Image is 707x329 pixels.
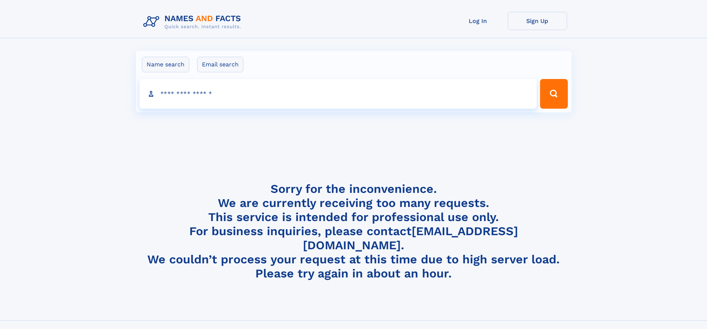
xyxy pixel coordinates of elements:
[140,12,247,32] img: Logo Names and Facts
[140,182,567,281] h4: Sorry for the inconvenience. We are currently receiving too many requests. This service is intend...
[303,224,518,252] a: [EMAIL_ADDRESS][DOMAIN_NAME]
[142,57,189,72] label: Name search
[540,79,567,109] button: Search Button
[197,57,243,72] label: Email search
[448,12,508,30] a: Log In
[140,79,537,109] input: search input
[508,12,567,30] a: Sign Up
